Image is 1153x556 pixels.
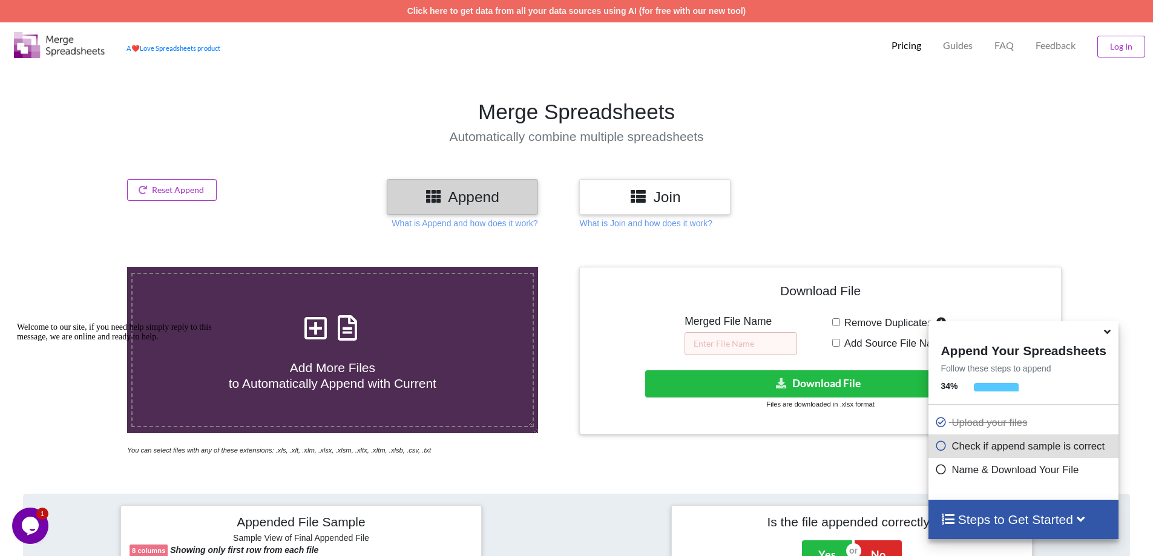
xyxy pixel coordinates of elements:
[392,217,537,229] p: What is Append and how does it work?
[132,547,165,554] b: 8 columns
[127,446,431,454] i: You can select files with any of these extensions: .xls, .xlt, .xlm, .xlsx, .xlsm, .xltx, .xltm, ...
[12,508,51,544] iframe: chat widget
[685,315,797,328] h5: Merged File Name
[5,5,200,24] span: Welcome to our site, if you need help simply reply to this message, we are online and ready to help.
[126,44,220,52] a: AheartLove Spreadsheets product
[588,276,1052,310] h4: Download File
[130,514,473,531] h4: Appended File Sample
[130,533,473,545] h6: Sample View of Final Appended File
[579,217,712,229] p: What is Join and how does it work?
[941,381,958,391] b: 34 %
[840,338,951,349] span: Add Source File Names
[12,318,230,502] iframe: chat widget
[588,188,721,206] h3: Join
[935,439,1115,454] p: Check if append sample is correct
[935,462,1115,477] p: Name & Download Your File
[170,545,318,555] b: Showing only first row from each file
[396,188,529,206] h3: Append
[994,39,1014,52] p: FAQ
[127,179,217,201] button: Reset Append
[892,39,921,52] p: Pricing
[928,340,1118,358] h4: Append Your Spreadsheets
[943,39,973,52] p: Guides
[680,514,1023,529] h4: Is the file appended correctly?
[840,317,933,329] span: Remove Duplicates
[229,361,436,390] span: Add More Files to Automatically Append with Current
[131,44,140,52] span: heart
[935,415,1115,430] p: Upload your files
[1097,36,1145,57] button: Log In
[685,332,797,355] input: Enter File Name
[766,401,874,408] small: Files are downloaded in .xlsx format
[1036,41,1076,50] span: Feedback
[645,370,993,397] button: Download File
[928,362,1118,374] p: Follow these steps to append
[407,6,746,16] a: Click here to get data from all your data sources using AI (for free with our new tool)
[5,5,223,24] div: Welcome to our site, if you need help simply reply to this message, we are online and ready to help.
[941,512,1106,527] h4: Steps to Get Started
[14,32,105,58] img: Logo.png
